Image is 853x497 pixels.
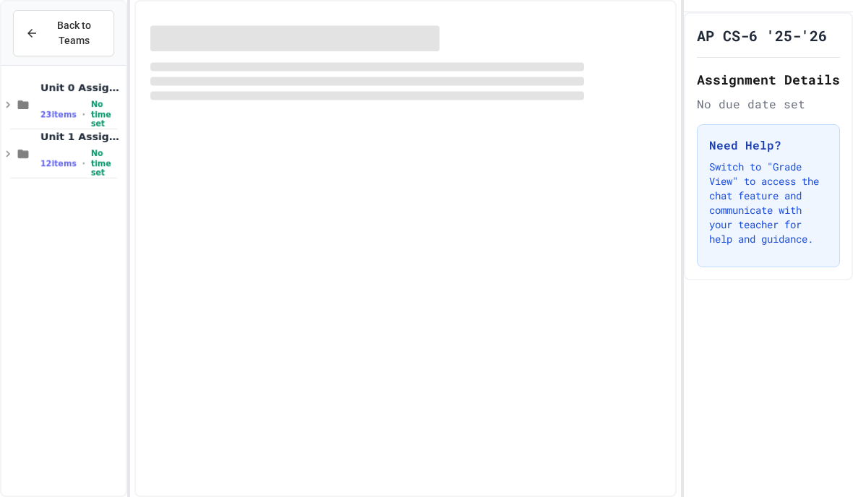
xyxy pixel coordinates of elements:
[697,95,840,113] div: No due date set
[82,157,85,169] span: •
[40,81,123,94] span: Unit 0 Assignments
[91,149,123,178] span: No time set
[40,159,77,168] span: 12 items
[709,160,828,246] p: Switch to "Grade View" to access the chat feature and communicate with your teacher for help and ...
[13,10,114,56] button: Back to Teams
[709,137,828,154] h3: Need Help?
[40,130,123,143] span: Unit 1 Assignments
[82,108,85,120] span: •
[40,110,77,119] span: 23 items
[47,18,102,48] span: Back to Teams
[697,69,840,90] h2: Assignment Details
[91,100,123,129] span: No time set
[697,25,827,46] h1: AP CS-6 '25-'26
